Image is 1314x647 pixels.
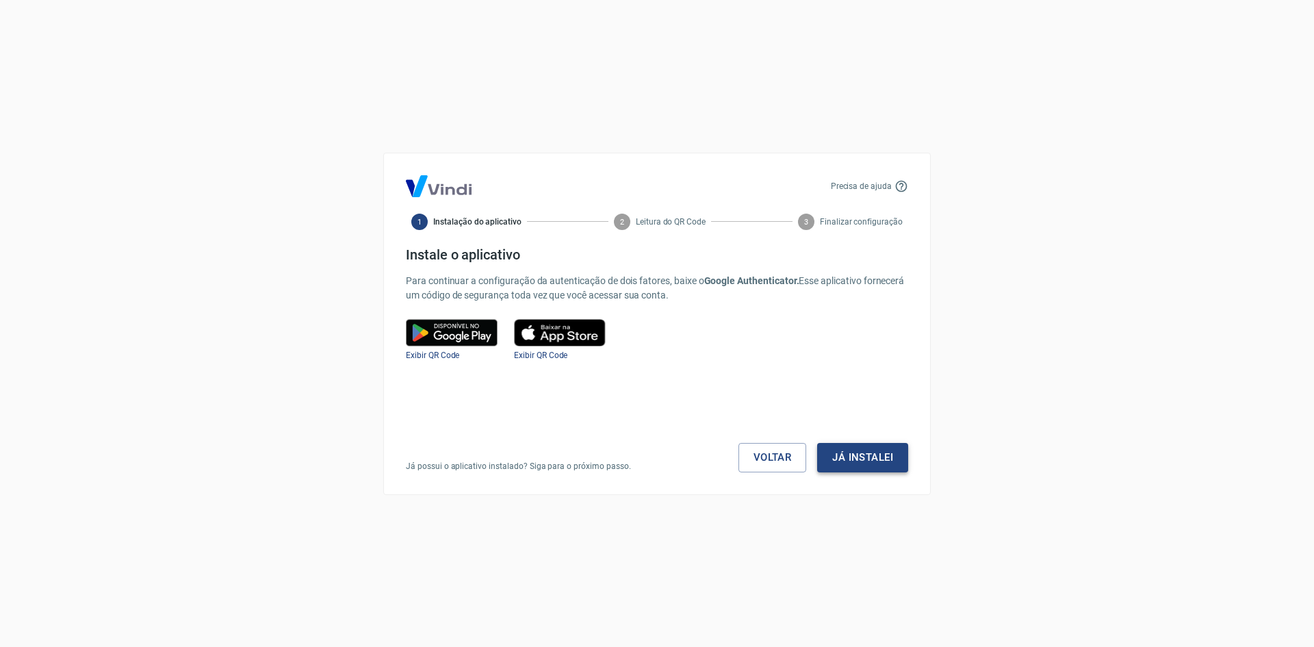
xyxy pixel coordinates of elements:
text: 3 [804,217,808,226]
a: Voltar [738,443,807,472]
span: Instalação do aplicativo [433,216,521,228]
span: Finalizar configuração [820,216,903,228]
p: Precisa de ajuda [831,180,892,192]
img: Logo Vind [406,175,472,197]
p: Já possui o aplicativo instalado? Siga para o próximo passo. [406,460,631,472]
text: 1 [417,217,422,226]
p: Para continuar a configuração da autenticação de dois fatores, baixe o Esse aplicativo fornecerá ... [406,274,908,303]
h4: Instale o aplicativo [406,246,908,263]
img: google play [406,319,498,346]
span: Leitura do QR Code [636,216,706,228]
text: 2 [620,217,624,226]
a: Exibir QR Code [514,351,567,360]
a: Exibir QR Code [406,351,459,360]
button: Já instalei [817,443,908,472]
b: Google Authenticator. [704,275,799,286]
img: play [514,319,606,346]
